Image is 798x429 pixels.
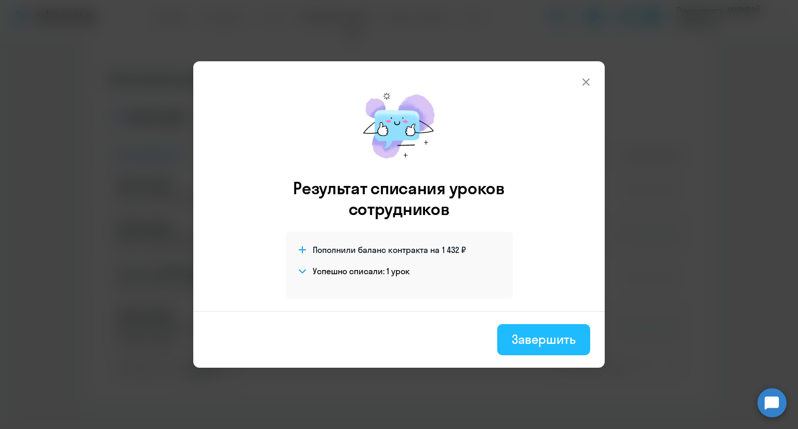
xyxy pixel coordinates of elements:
[313,244,440,256] span: Пополнили баланс контракта на
[442,244,466,256] span: 1 432 ₽
[497,324,590,355] button: Завершить
[512,331,576,347] div: Завершить
[279,178,519,219] h3: Результат списания уроков сотрудников
[313,265,410,277] h4: Успешно списали: 1 урок
[352,82,446,169] img: mirage-message.png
